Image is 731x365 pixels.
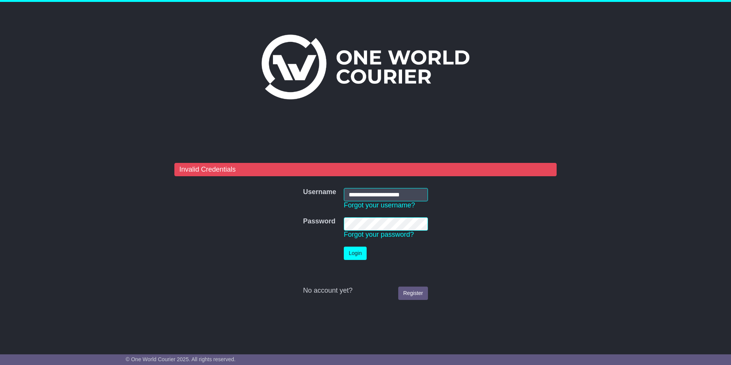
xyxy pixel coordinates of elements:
[398,287,428,300] a: Register
[126,356,236,362] span: © One World Courier 2025. All rights reserved.
[262,35,469,99] img: One World
[303,287,428,295] div: No account yet?
[344,247,367,260] button: Login
[344,231,414,238] a: Forgot your password?
[303,188,336,196] label: Username
[174,163,557,177] div: Invalid Credentials
[303,217,335,226] label: Password
[344,201,415,209] a: Forgot your username?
